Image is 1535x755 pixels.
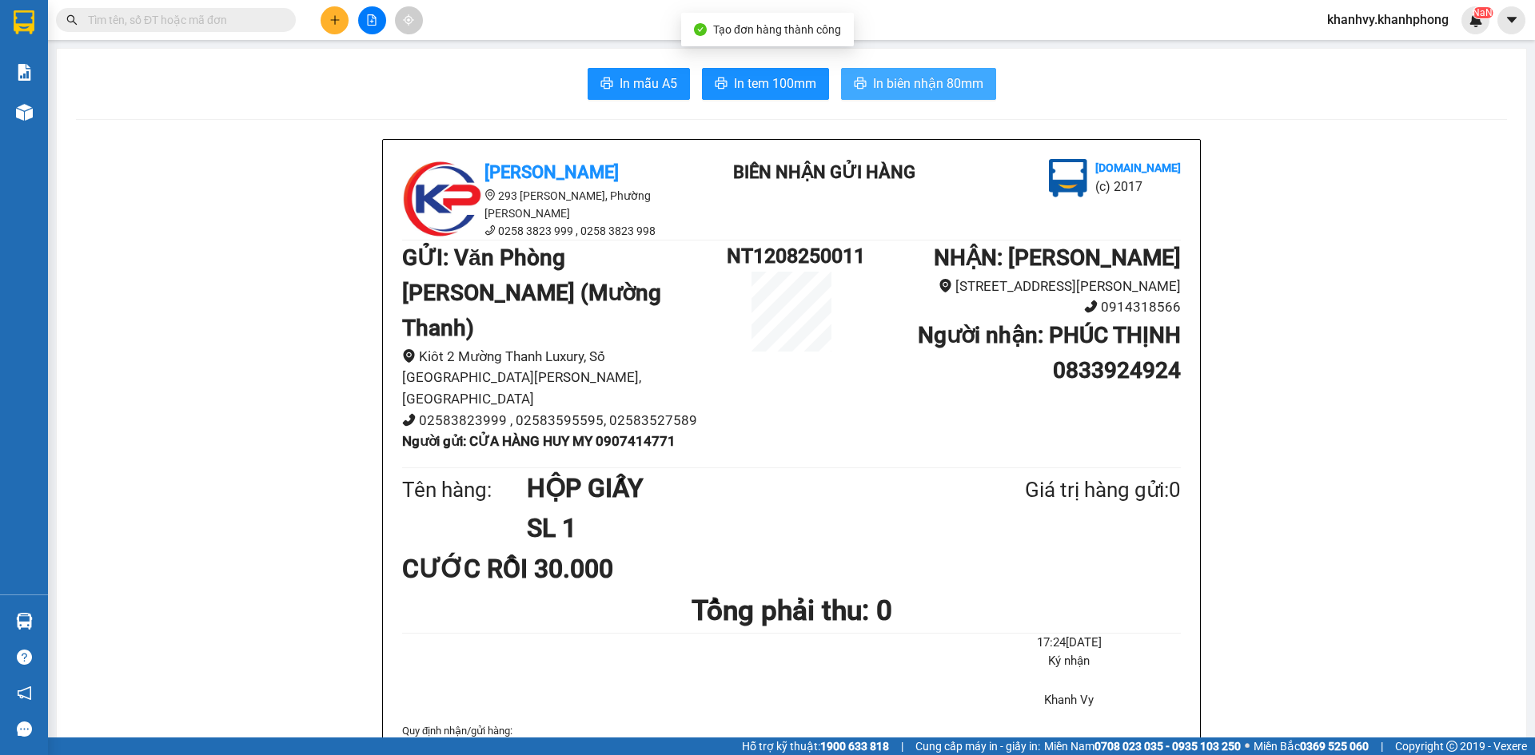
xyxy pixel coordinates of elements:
[321,6,349,34] button: plus
[1473,7,1493,18] sup: NaN
[1095,177,1181,197] li: (c) 2017
[16,613,33,630] img: warehouse-icon
[856,276,1181,297] li: [STREET_ADDRESS][PERSON_NAME]
[329,14,341,26] span: plus
[1469,13,1483,27] img: icon-new-feature
[1245,743,1250,749] span: ⚪️
[17,685,32,701] span: notification
[358,6,386,34] button: file-add
[873,74,983,93] span: In biên nhận 80mm
[727,240,856,272] h1: NT1208250011
[742,737,889,755] span: Hỗ trợ kỹ thuật:
[620,74,677,93] span: In mẫu A5
[402,187,690,222] li: 293 [PERSON_NAME], Phường [PERSON_NAME]
[16,104,33,121] img: warehouse-icon
[402,433,676,449] b: Người gửi : CỬA HÀNG HUY MY 0907414771
[402,589,1181,633] h1: Tổng phải thu: 0
[588,68,690,100] button: printerIn mẫu A5
[1381,737,1383,755] span: |
[1254,737,1369,755] span: Miền Bắc
[402,410,727,431] li: 02583823999 , 02583595595, 02583527589
[402,349,416,363] span: environment
[402,346,727,410] li: Kiôt 2 Mường Thanh Luxury, Số [GEOGRAPHIC_DATA][PERSON_NAME], [GEOGRAPHIC_DATA]
[915,737,1040,755] span: Cung cấp máy in - giấy in:
[366,14,377,26] span: file-add
[713,23,841,36] span: Tạo đơn hàng thành công
[484,162,619,182] b: [PERSON_NAME]
[484,225,496,236] span: phone
[947,474,1181,507] div: Giá trị hàng gửi: 0
[88,11,277,29] input: Tìm tên, số ĐT hoặc mã đơn
[395,6,423,34] button: aim
[820,740,889,753] strong: 1900 633 818
[901,737,903,755] span: |
[934,244,1181,271] b: NHẬN : [PERSON_NAME]
[1044,737,1241,755] span: Miền Nam
[403,14,414,26] span: aim
[702,68,829,100] button: printerIn tem 100mm
[715,77,728,92] span: printer
[1049,159,1087,197] img: logo.jpg
[402,222,690,240] li: 0258 3823 999 , 0258 3823 998
[958,652,1181,671] li: Ký nhận
[402,474,527,507] div: Tên hàng:
[1084,300,1098,313] span: phone
[734,74,816,93] span: In tem 100mm
[1095,161,1181,174] b: [DOMAIN_NAME]
[1314,10,1461,30] span: khanhvy.khanhphong
[484,189,496,201] span: environment
[958,634,1181,653] li: 17:24[DATE]
[1094,740,1241,753] strong: 0708 023 035 - 0935 103 250
[694,23,707,36] span: check-circle
[17,721,32,737] span: message
[14,10,34,34] img: logo-vxr
[402,159,482,239] img: logo.jpg
[527,468,947,508] h1: HỘP GIẤY
[402,549,659,589] div: CƯỚC RỒI 30.000
[66,14,78,26] span: search
[1446,741,1457,752] span: copyright
[854,77,867,92] span: printer
[733,162,915,182] b: BIÊN NHẬN GỬI HÀNG
[918,322,1181,383] b: Người nhận : PHÚC THỊNH 0833924924
[841,68,996,100] button: printerIn biên nhận 80mm
[1497,6,1525,34] button: caret-down
[402,244,661,341] b: GỬI : Văn Phòng [PERSON_NAME] (Mường Thanh)
[958,691,1181,710] li: Khanh Vy
[402,413,416,427] span: phone
[16,64,33,81] img: solution-icon
[600,77,613,92] span: printer
[939,279,952,292] span: environment
[17,650,32,665] span: question-circle
[1505,13,1519,27] span: caret-down
[1300,740,1369,753] strong: 0369 525 060
[527,508,947,548] h1: SL 1
[856,296,1181,318] li: 0914318566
